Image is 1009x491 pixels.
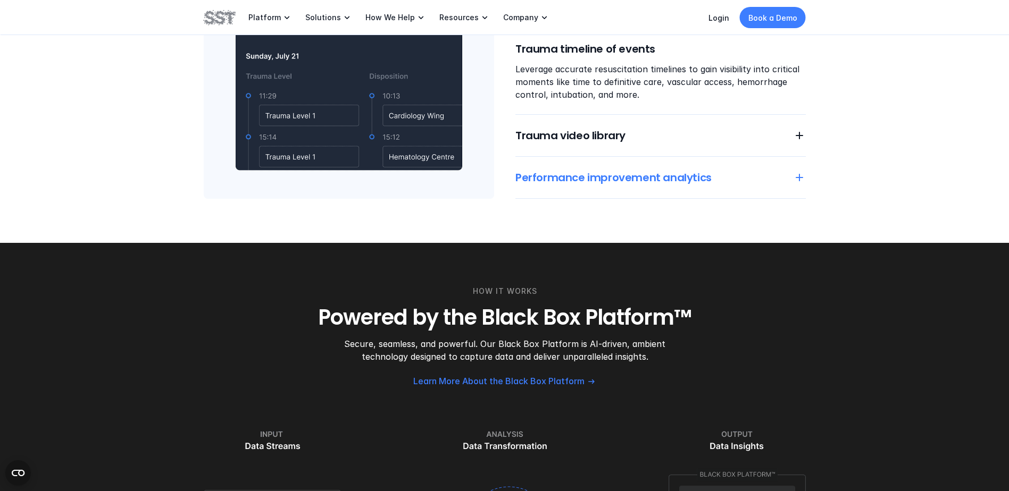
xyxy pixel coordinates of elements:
a: Learn More About the Black Box Platform [413,376,596,387]
a: Login [708,13,729,22]
p: HOW IT WORKS [472,285,537,297]
button: Open CMP widget [5,460,31,486]
img: SST logo [204,9,236,27]
p: Platform [248,13,281,22]
p: Book a Demo [748,12,797,23]
p: Company [503,13,538,22]
h6: Trauma video library [515,128,780,143]
a: Book a Demo [740,7,806,28]
p: Secure, seamless, and powerful. Our Black Box Platform is AI-driven, ambient technology designed ... [324,337,685,363]
p: Leverage accurate resuscitation timelines to gain visibility into critical moments like time to d... [515,63,806,101]
p: Learn More About the Black Box Platform [413,376,585,387]
h3: Powered by the Black Box Platform™ [204,303,806,331]
p: How We Help [365,13,415,22]
h6: Performance improvement analytics [515,170,780,185]
p: Resources [439,13,479,22]
p: Solutions [305,13,341,22]
h6: Trauma timeline of events [515,41,806,56]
